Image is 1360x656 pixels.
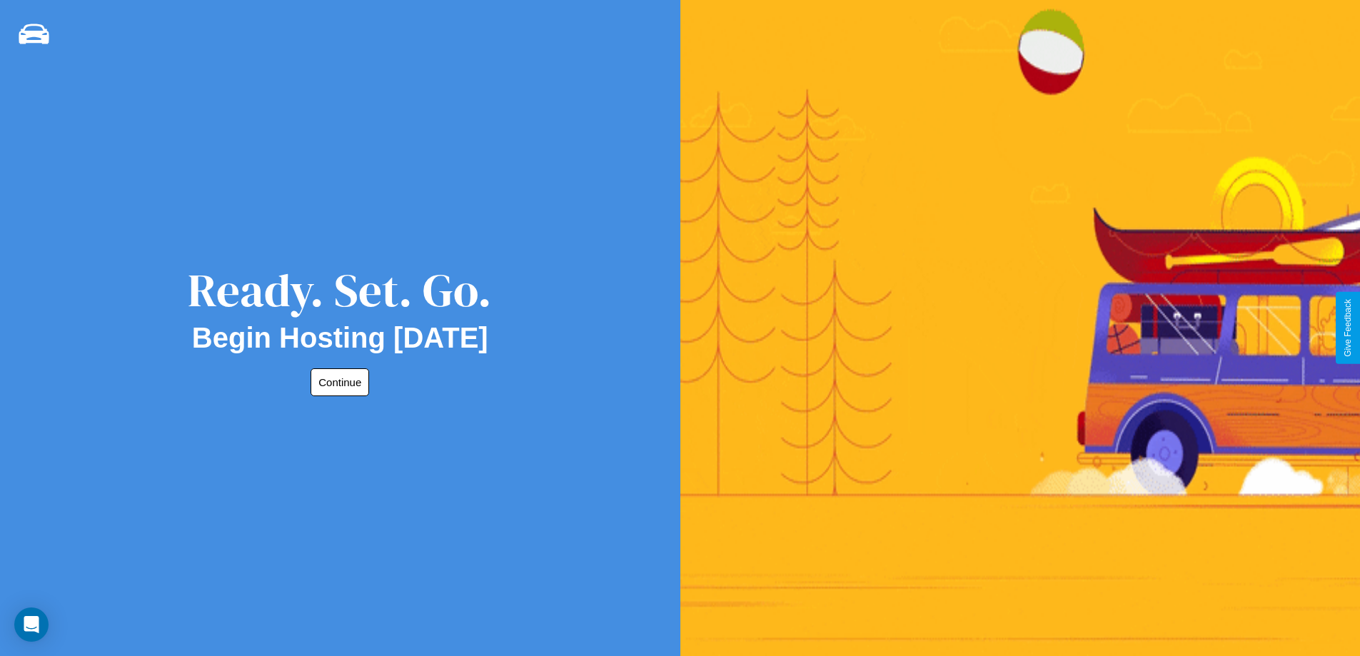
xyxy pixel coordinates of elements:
div: Open Intercom Messenger [14,607,49,642]
button: Continue [311,368,369,396]
div: Ready. Set. Go. [188,258,492,322]
div: Give Feedback [1343,299,1353,357]
h2: Begin Hosting [DATE] [192,322,488,354]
